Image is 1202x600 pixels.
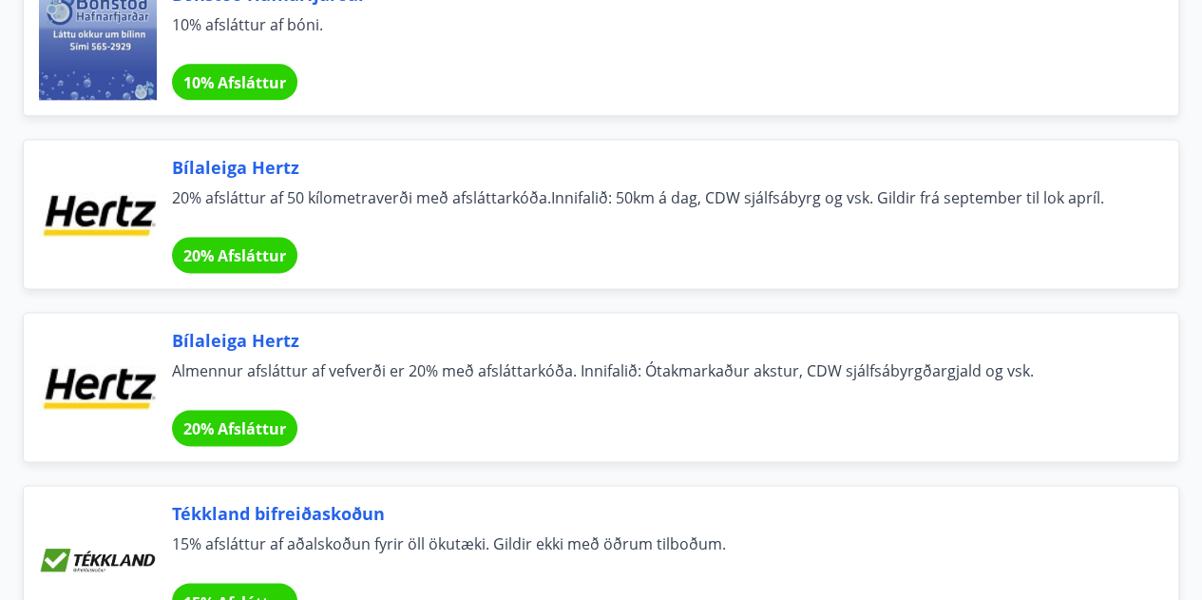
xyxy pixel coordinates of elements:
[172,187,1133,229] span: 20% afsláttur af 50 kílometraverði með afsláttarkóða.Innifalið: 50km á dag, CDW sjálfsábyrg og vs...
[172,501,1133,526] span: Tékkland bifreiðaskoðun
[172,14,1133,56] span: 10% afsláttur af bóni.
[183,245,286,266] span: 20% Afsláttur
[172,155,1133,180] span: Bílaleiga Hertz
[183,72,286,93] span: 10% Afsláttur
[172,360,1133,402] span: Almennur afsláttur af vefverði er 20% með afsláttarkóða. Innifalið: Ótakmarkaður akstur, CDW sjál...
[172,328,1133,353] span: Bílaleiga Hertz
[172,533,1133,575] span: 15% afsláttur af aðalskoðun fyrir öll ökutæki. Gildir ekki með öðrum tilboðum.
[183,418,286,439] span: 20% Afsláttur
